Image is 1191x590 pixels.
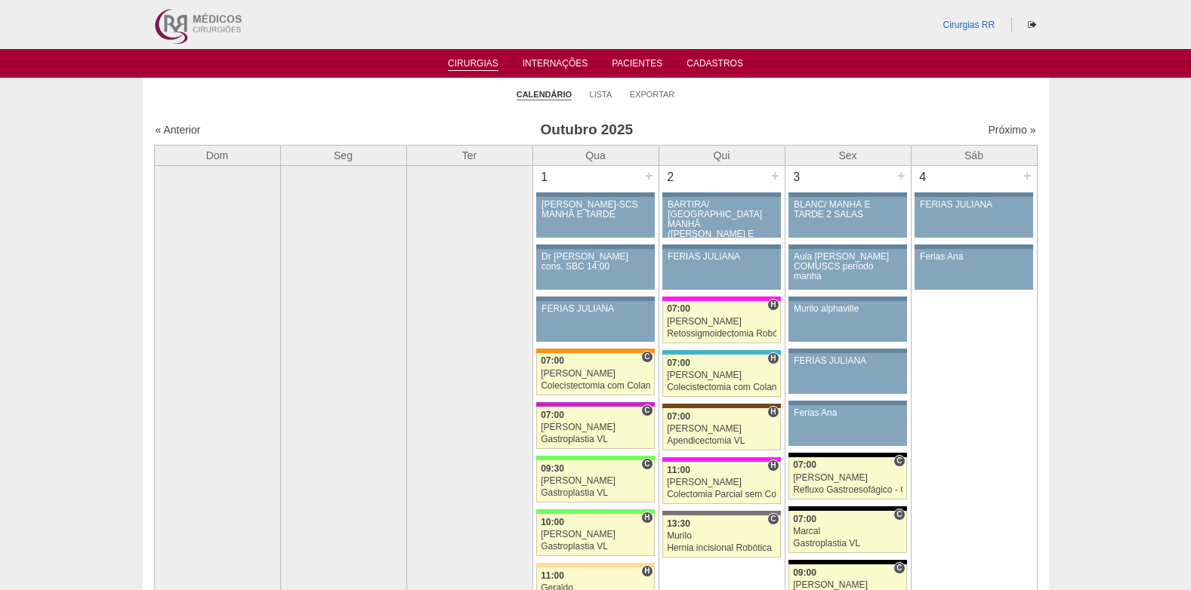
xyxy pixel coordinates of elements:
[448,58,498,71] a: Cirurgias
[641,565,653,577] span: Hospital
[641,512,653,524] span: Hospital
[794,356,902,366] div: FERIAS JULIANA
[541,517,564,527] span: 10:00
[662,244,780,249] div: Key: Aviso
[793,473,903,483] div: [PERSON_NAME]
[541,381,650,391] div: Colecistectomia com Colangiografia VL
[667,543,776,553] div: Hernia incisional Robótica
[662,297,780,301] div: Key: Pro Matre
[536,407,654,449] a: C 07:00 [PERSON_NAME] Gastroplastia VL
[542,304,649,314] div: FERIAS JULIANA
[662,249,780,290] a: FERIAS JULIANA
[662,192,780,197] div: Key: Aviso
[793,527,903,536] div: Marcal
[788,349,906,353] div: Key: Aviso
[667,436,776,446] div: Apendicectomia VL
[915,244,1032,249] div: Key: Aviso
[769,166,782,186] div: +
[788,353,906,394] a: FERIAS JULIANA
[662,511,780,515] div: Key: Santa Catarina
[536,456,654,460] div: Key: Brasil
[541,476,650,486] div: [PERSON_NAME]
[536,197,654,238] a: [PERSON_NAME]-SCS MANHÃ E TARDE
[641,351,653,363] span: Consultório
[366,119,807,141] h3: Outubro 2025
[943,20,995,30] a: Cirurgias RR
[667,518,690,529] span: 13:30
[532,145,659,165] th: Qua
[662,408,780,450] a: H 07:00 [PERSON_NAME] Apendicectomia VL
[912,166,935,189] div: 4
[667,531,776,541] div: Murilo
[662,301,780,343] a: H 07:00 [PERSON_NAME] Retossigmoidectomia Robótica
[788,401,906,405] div: Key: Aviso
[667,383,776,392] div: Colecistectomia com Colangiografia VL
[541,570,564,581] span: 11:00
[542,252,649,272] div: Dr [PERSON_NAME] cons. SBC 14:00
[788,405,906,446] a: Ferias Ana
[536,514,654,556] a: H 10:00 [PERSON_NAME] Gastroplastia VL
[662,355,780,397] a: H 07:00 [PERSON_NAME] Colecistectomia com Colangiografia VL
[794,200,902,220] div: BLANC/ MANHÃ E TARDE 2 SALAS
[641,458,653,470] span: Consultório
[667,411,690,422] span: 07:00
[788,297,906,301] div: Key: Aviso
[794,304,902,314] div: Murilo alphaville
[667,317,776,327] div: [PERSON_NAME]
[612,58,662,73] a: Pacientes
[541,410,564,420] span: 07:00
[1021,166,1034,186] div: +
[536,249,654,290] a: Dr [PERSON_NAME] cons. SBC 14:00
[659,145,785,165] th: Qui
[536,349,654,353] div: Key: São Luiz - SCS
[662,404,780,408] div: Key: Santa Joana
[630,89,675,100] a: Exportar
[793,459,816,470] span: 07:00
[788,457,906,499] a: C 07:00 [PERSON_NAME] Refluxo Gastroesofágico - Cirurgia VL
[915,249,1032,290] a: Ferias Ana
[988,124,1035,136] a: Próximo »
[541,463,564,474] span: 09:30
[667,490,776,499] div: Colectomia Parcial sem Colostomia VL
[536,244,654,249] div: Key: Aviso
[920,200,1028,210] div: FERIAS JULIANA
[668,200,776,260] div: BARTIRA/ [GEOGRAPHIC_DATA] MANHÃ ([PERSON_NAME] E ANA)/ SANTA JOANA -TARDE
[667,329,776,339] div: Retossigmoidectomia Robótica
[662,515,780,558] a: C 13:30 Murilo Hernia incisional Robótica
[541,530,650,539] div: [PERSON_NAME]
[793,567,816,578] span: 09:00
[667,358,690,368] span: 07:00
[785,145,911,165] th: Sex
[541,423,650,432] div: [PERSON_NAME]
[767,459,779,472] span: Hospital
[667,303,690,314] span: 07:00
[536,297,654,301] div: Key: Aviso
[788,249,906,290] a: Aula [PERSON_NAME] COMUSCS período manha
[893,562,905,574] span: Consultório
[667,465,690,475] span: 11:00
[590,89,612,100] a: Lista
[536,460,654,502] a: C 09:30 [PERSON_NAME] Gastroplastia VL
[767,513,779,525] span: Consultório
[542,200,649,220] div: [PERSON_NAME]-SCS MANHÃ E TARDE
[767,352,779,364] span: Hospital
[662,462,780,504] a: H 11:00 [PERSON_NAME] Colectomia Parcial sem Colostomia VL
[668,252,776,262] div: FERIAS JULIANA
[536,402,654,407] div: Key: Maria Braido
[915,197,1032,238] a: FERIAS JULIANA
[788,192,906,197] div: Key: Aviso
[523,58,588,73] a: Internações
[767,406,779,418] span: Hospital
[541,435,650,444] div: Gastroplastia VL
[788,506,906,511] div: Key: Blanc
[406,145,532,165] th: Ter
[662,457,780,462] div: Key: Pro Matre
[154,145,280,165] th: Dom
[536,353,654,395] a: C 07:00 [PERSON_NAME] Colecistectomia com Colangiografia VL
[536,509,654,514] div: Key: Brasil
[1028,20,1036,29] i: Sair
[788,453,906,457] div: Key: Blanc
[788,244,906,249] div: Key: Aviso
[667,478,776,487] div: [PERSON_NAME]
[541,488,650,498] div: Gastroplastia VL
